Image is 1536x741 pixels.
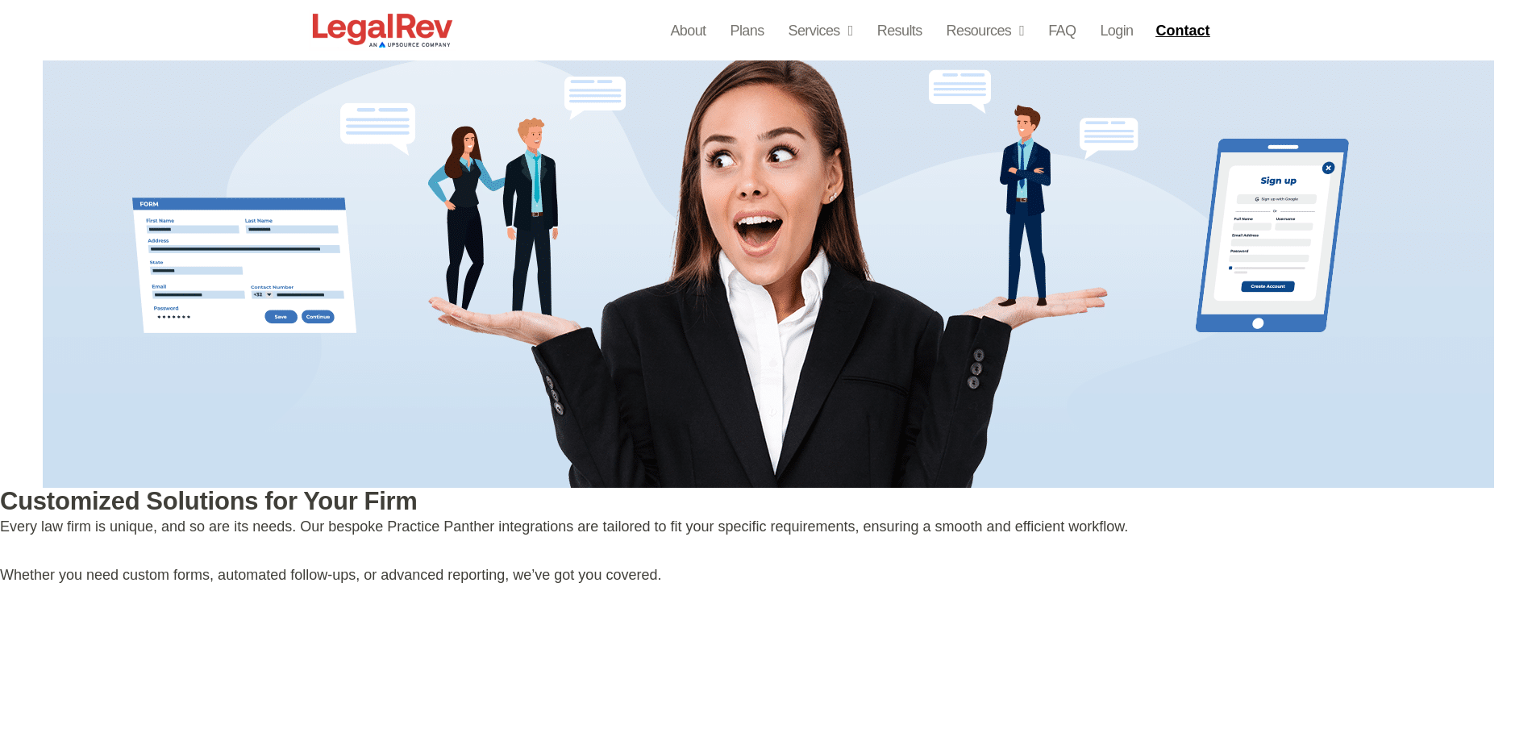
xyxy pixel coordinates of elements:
[1100,19,1133,42] a: Login
[1155,23,1209,38] span: Contact
[789,19,853,42] a: Services
[947,19,1025,42] a: Resources
[670,19,706,42] a: About
[731,19,764,42] a: Plans
[1048,19,1076,42] a: FAQ
[670,19,1133,42] nav: Menu
[1149,18,1220,44] a: Contact
[877,19,922,42] a: Results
